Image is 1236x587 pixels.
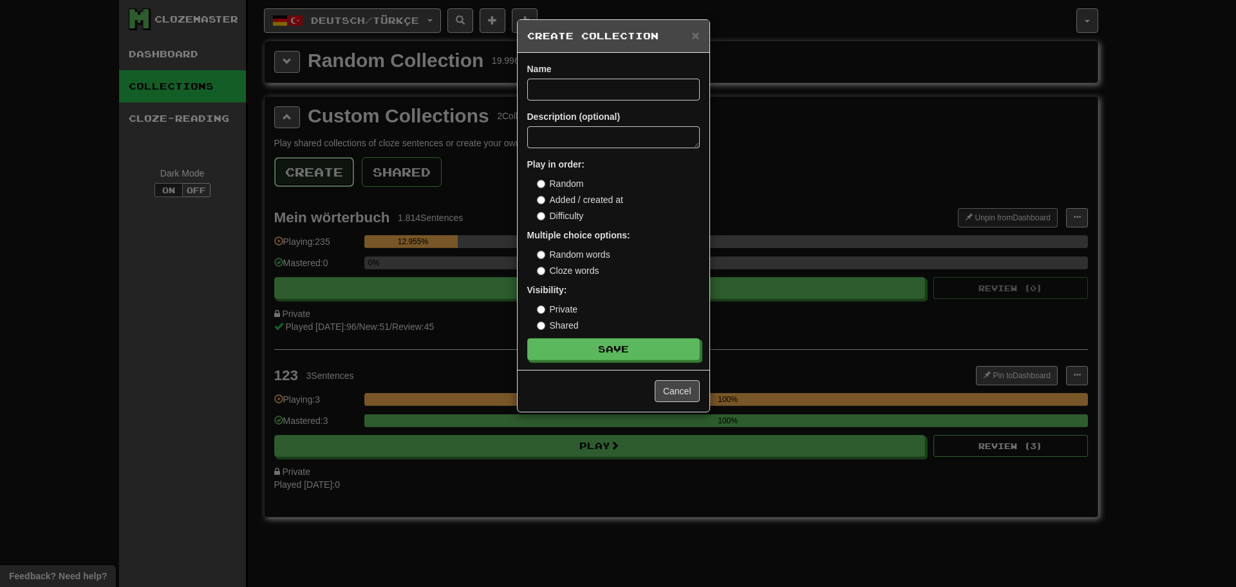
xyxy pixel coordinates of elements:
label: Description (optional) [527,110,621,123]
button: Save [527,338,700,360]
input: Random [537,180,545,188]
input: Private [537,305,545,314]
button: Cancel [655,380,700,402]
span: × [691,28,699,43]
input: Cloze words [537,267,545,275]
input: Difficulty [537,212,545,220]
label: Private [537,303,578,316]
input: Added / created at [537,196,545,204]
label: Random [537,177,584,190]
label: Random words [537,248,610,261]
strong: Visibility: [527,285,567,295]
strong: Play in order: [527,159,585,169]
h5: Create Collection [527,30,700,43]
strong: Multiple choice options: [527,230,630,240]
label: Difficulty [537,209,584,222]
label: Shared [537,319,579,332]
label: Cloze words [537,264,599,277]
label: Added / created at [537,193,623,206]
button: Close [691,28,699,42]
input: Shared [537,322,545,330]
input: Random words [537,251,545,259]
label: Name [527,63,552,75]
